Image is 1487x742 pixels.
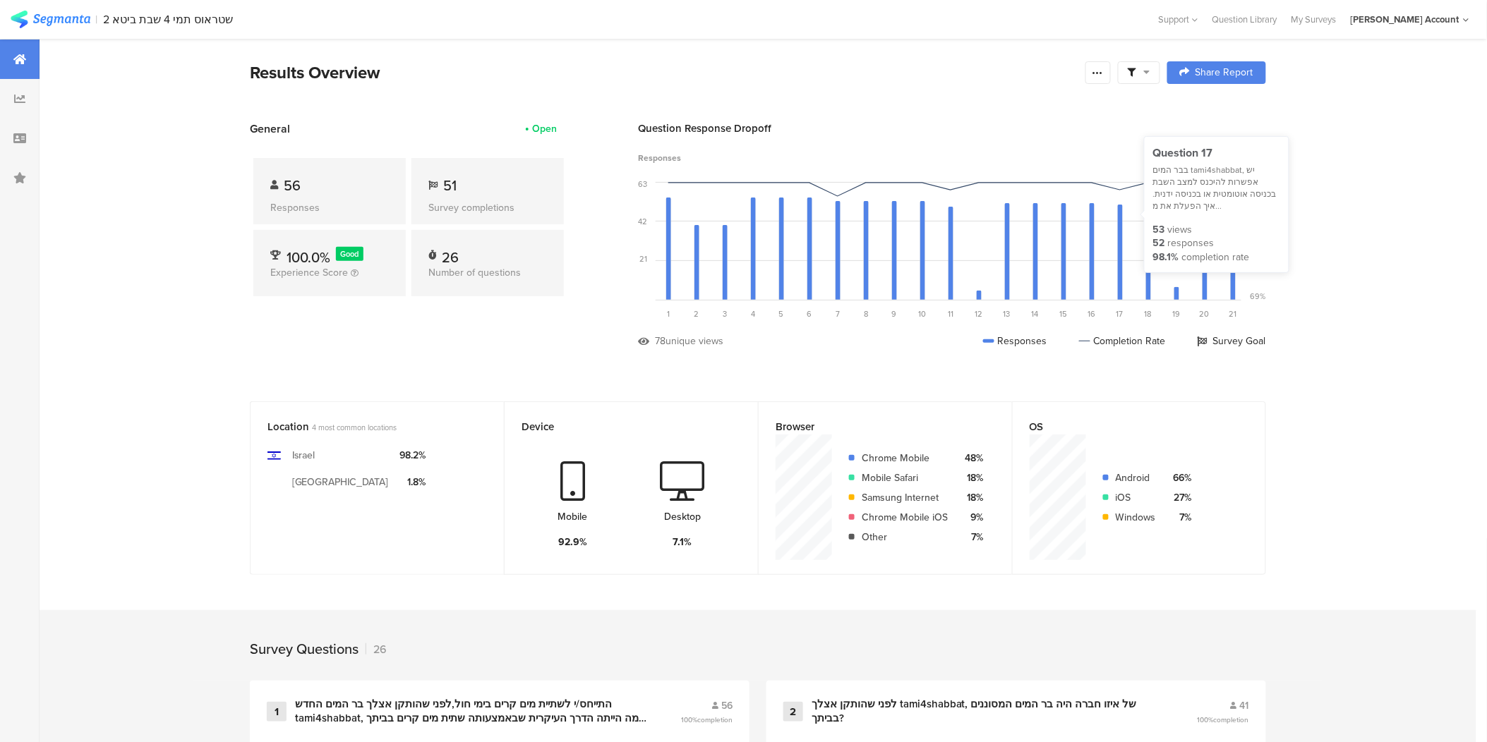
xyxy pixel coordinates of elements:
[948,308,953,320] span: 11
[1167,490,1192,505] div: 27%
[522,419,718,434] div: Device
[428,200,547,215] div: Survey completions
[1145,308,1152,320] span: 18
[1060,308,1068,320] span: 15
[667,308,670,320] span: 1
[638,216,647,227] div: 42
[812,698,1163,725] div: לפני שהותקן אצלך tami4shabbat, של איזו חברה היה בר המים המסוננים בביתך?
[292,475,389,489] div: [GEOGRAPHIC_DATA]
[673,535,692,549] div: 7.1%
[975,308,983,320] span: 12
[836,308,840,320] span: 7
[1214,714,1249,725] span: completion
[1079,334,1166,348] div: Completion Rate
[1159,8,1198,30] div: Support
[862,510,948,525] div: Chrome Mobile iOS
[443,175,457,196] span: 51
[776,419,972,434] div: Browser
[250,60,1078,85] div: Results Overview
[428,265,521,280] span: Number of questions
[1196,68,1253,78] span: Share Report
[779,308,784,320] span: 5
[864,308,868,320] span: 8
[1116,510,1156,525] div: Windows
[666,334,723,348] div: unique views
[284,175,301,196] span: 56
[1088,308,1096,320] span: 16
[723,308,727,320] span: 3
[983,334,1047,348] div: Responses
[1284,13,1344,26] a: My Surveys
[270,265,348,280] span: Experience Score
[558,535,587,549] div: 92.9%
[558,509,588,524] div: Mobile
[1030,419,1225,434] div: OS
[783,702,803,722] div: 2
[366,641,387,657] div: 26
[694,308,699,320] span: 2
[292,448,315,463] div: Israel
[655,334,666,348] div: 78
[1200,308,1210,320] span: 20
[267,419,464,434] div: Location
[250,121,290,137] span: General
[1116,308,1124,320] span: 17
[959,510,984,525] div: 9%
[267,702,287,722] div: 1
[312,422,397,433] span: 4 most common locations
[681,714,733,725] span: 100%
[1240,698,1249,713] span: 41
[96,11,98,28] div: |
[639,253,647,264] div: 21
[959,470,984,485] div: 18%
[11,11,90,28] img: segmanta logo
[664,509,701,524] div: Desktop
[638,152,681,164] span: Responses
[1173,308,1181,320] span: 19
[295,698,646,725] div: התייחס/י לשתיית מים קרים בימי חול,לפני שהותקן אצלך בר המים החדש tami4shabbat, מה הייתה הדרך העיקר...
[1229,308,1237,320] span: 21
[862,470,948,485] div: Mobile Safari
[1004,308,1011,320] span: 13
[638,178,647,190] div: 63
[250,638,359,659] div: Survey Questions
[532,121,557,136] div: Open
[1198,714,1249,725] span: 100%
[959,490,984,505] div: 18%
[892,308,897,320] span: 9
[287,247,330,268] span: 100.0%
[1205,13,1284,26] a: Question Library
[1167,510,1192,525] div: 7%
[400,475,426,489] div: 1.8%
[341,248,359,260] span: Good
[1351,13,1459,26] div: [PERSON_NAME] Account
[1032,308,1039,320] span: 14
[1116,490,1156,505] div: iOS
[697,714,733,725] span: completion
[862,451,948,466] div: Chrome Mobile
[270,200,389,215] div: Responses
[919,308,927,320] span: 10
[1116,470,1156,485] div: Android
[1198,334,1266,348] div: Survey Goal
[751,308,755,320] span: 4
[1153,145,1280,161] div: Question 17
[959,451,984,466] div: 48%
[638,121,1266,136] div: Question Response Dropoff
[442,247,459,261] div: 26
[807,308,812,320] span: 6
[104,13,234,26] div: 2 שטראוס תמי 4 שבת ביטא
[1153,164,1280,212] div: בבר המים tami4shabbat, יש אפשרות להיכנס למצב השבת בכניסה אוטומטית או בכניסה ידנית. איך הפעלת את מ...
[1167,470,1192,485] div: 66%
[400,448,426,463] div: 98.2%
[862,530,948,545] div: Other
[959,530,984,545] div: 7%
[862,490,948,505] div: Samsung Internet
[721,698,733,713] span: 56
